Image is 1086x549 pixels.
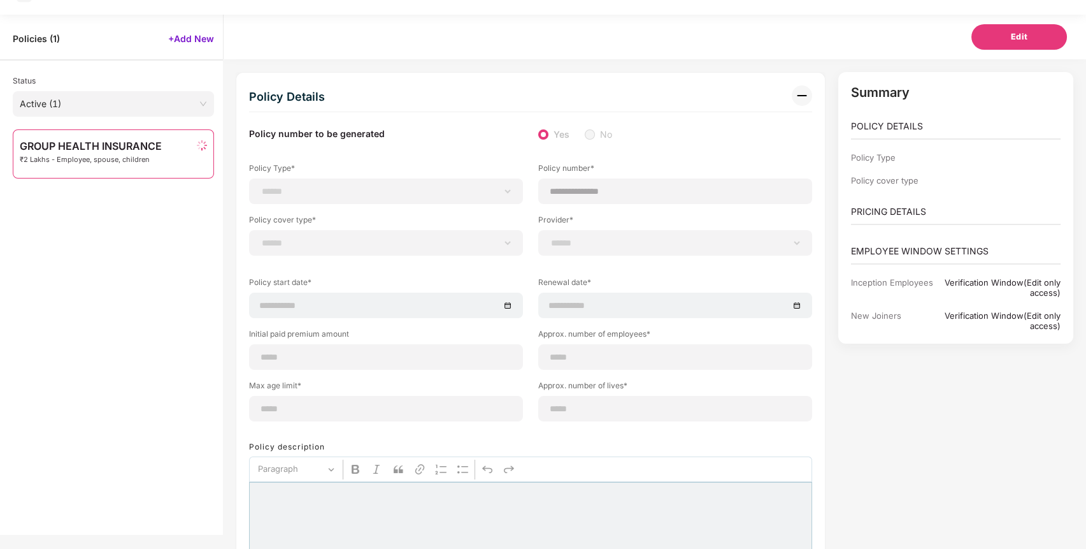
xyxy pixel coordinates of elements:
div: Policy Details [249,85,325,108]
div: Inception Employees [851,277,938,298]
div: Verification Window(Edit only access) [938,277,1061,298]
label: Provider* [538,214,812,230]
p: EMPLOYEE WINDOW SETTINGS [851,244,1061,258]
label: Policy number* [538,163,812,179]
label: Approx. number of employees* [538,328,812,344]
div: Verification Window(Edit only access) [938,311,1061,331]
p: PRICING DETAILS [851,205,1061,219]
div: Policy Type [851,152,938,163]
p: Summary [851,85,1061,100]
img: svg+xml;base64,PHN2ZyB3aWR0aD0iMzIiIGhlaWdodD0iMzIiIHZpZXdCb3g9IjAgMCAzMiAzMiIgZmlsbD0ibm9uZSIgeG... [792,85,812,106]
button: Edit [971,24,1067,50]
button: Paragraph [252,460,340,479]
div: Policy cover type [851,175,938,186]
label: Max age limit* [249,380,523,396]
span: Policies ( 1 ) [13,33,60,45]
label: Policy description [249,442,325,451]
label: Initial paid premium amount [249,328,523,344]
span: +Add New [168,33,214,45]
label: Policy cover type* [249,214,523,230]
span: No [595,128,617,142]
span: Edit [1011,31,1028,43]
span: Status [13,76,36,85]
span: Yes [548,128,575,142]
label: Policy start date* [249,277,523,293]
div: New Joiners [851,311,938,331]
div: Editor toolbar [249,457,812,482]
span: Active (1) [20,94,207,113]
span: GROUP HEALTH INSURANCE [20,140,162,152]
span: Paragraph [258,462,324,477]
label: Renewal date* [538,277,812,293]
p: POLICY DETAILS [851,119,1061,133]
span: ₹2 Lakhs - Employee, spouse, children [20,156,162,164]
label: Policy number to be generated [249,128,385,142]
label: Approx. number of lives* [538,380,812,396]
label: Policy Type* [249,163,523,179]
